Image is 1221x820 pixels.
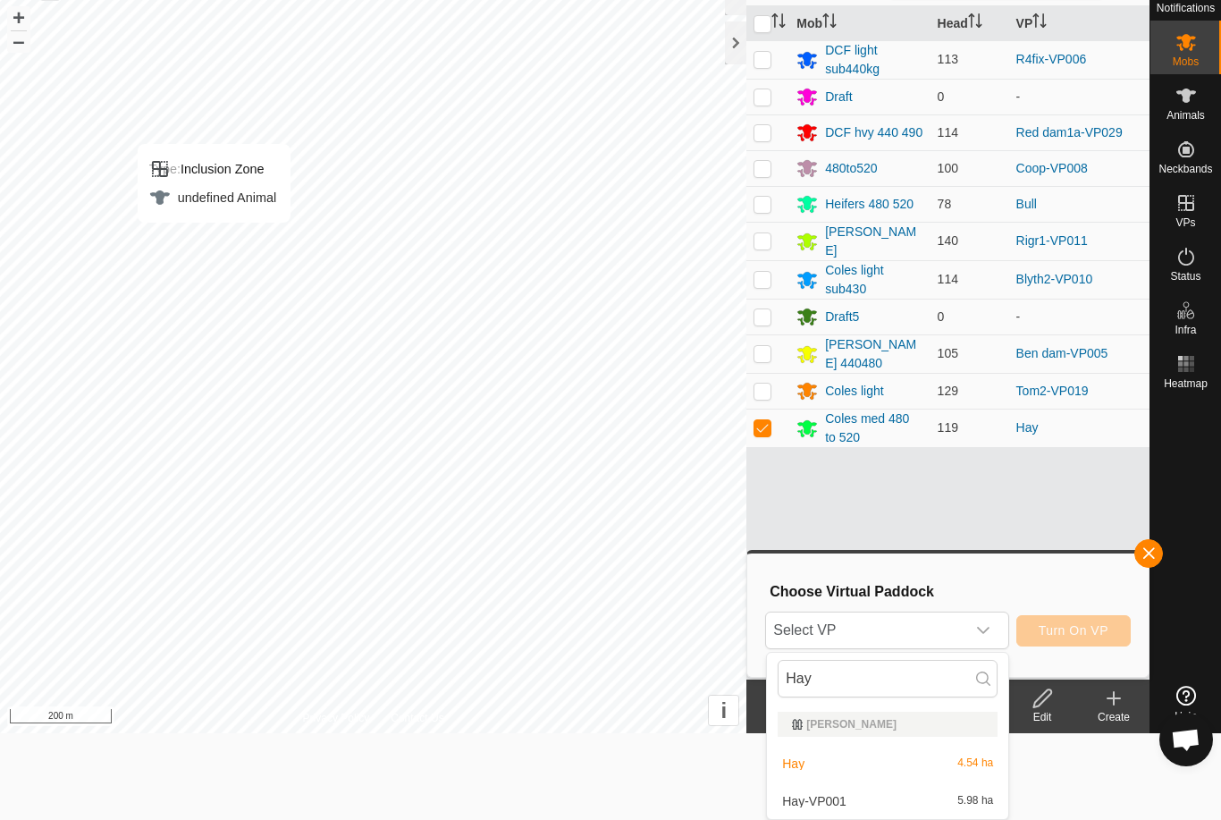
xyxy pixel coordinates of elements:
[789,6,930,41] th: Mob
[1166,110,1205,121] span: Animals
[1016,161,1088,175] a: Coop-VP008
[1016,420,1039,435] a: Hay
[1159,713,1213,766] div: Open chat
[766,613,964,648] span: Select VP
[938,125,958,139] span: 114
[782,757,804,770] span: Hay
[938,52,958,66] span: 113
[1009,79,1149,114] td: -
[957,757,993,770] span: 4.54 ha
[825,123,922,142] div: DCF hvy 440 490
[1039,623,1108,638] span: Turn On VP
[1016,52,1087,66] a: R4fix-VP006
[1016,233,1088,248] a: Rigr1-VP011
[149,187,276,208] div: undefined Animal
[1175,325,1196,335] span: Infra
[825,335,922,373] div: [PERSON_NAME] 440480
[1157,3,1215,13] span: Notifications
[1164,378,1208,389] span: Heatmap
[1150,679,1221,729] a: Help
[767,746,1008,782] li: Hay
[1175,711,1197,722] span: Help
[1173,56,1199,67] span: Mobs
[938,420,958,435] span: 119
[825,223,922,260] div: [PERSON_NAME]
[1170,271,1200,282] span: Status
[770,583,1131,600] h3: Choose Virtual Paddock
[8,7,29,29] button: +
[771,16,786,30] p-sorticon: Activate to sort
[825,41,922,79] div: DCF light sub440kg
[822,16,837,30] p-sorticon: Activate to sort
[930,6,1009,41] th: Head
[1016,384,1089,398] a: Tom2-VP019
[1016,272,1093,286] a: Blyth2-VP010
[149,158,276,180] div: Inclusion Zone
[1016,346,1108,360] a: Ben dam-VP005
[938,197,952,211] span: 78
[938,346,958,360] span: 105
[825,261,922,299] div: Coles light sub430
[938,309,945,324] span: 0
[1016,125,1123,139] a: Red dam1a-VP029
[825,195,914,214] div: Heifers 480 520
[1009,6,1149,41] th: VP
[1016,615,1131,647] button: Turn On VP
[767,783,1008,819] li: Hay-VP001
[1078,709,1149,725] div: Create
[938,233,958,248] span: 140
[1016,197,1037,211] a: Bull
[825,308,859,326] div: Draft5
[938,272,958,286] span: 114
[792,719,983,730] div: [PERSON_NAME]
[1175,217,1195,228] span: VPs
[767,705,1008,819] ul: Option List
[825,159,877,178] div: 480to520
[1032,16,1047,30] p-sorticon: Activate to sort
[938,89,945,104] span: 0
[825,382,883,401] div: Coles light
[1009,299,1149,334] td: -
[778,660,998,697] input: Search
[957,795,993,807] span: 5.98 ha
[938,161,958,175] span: 100
[782,795,846,807] span: Hay-VP001
[391,710,443,726] a: Contact Us
[825,88,852,106] div: Draft
[8,30,29,52] button: –
[1158,164,1212,174] span: Neckbands
[968,16,982,30] p-sorticon: Activate to sort
[1006,709,1078,725] div: Edit
[965,613,1001,648] div: dropdown trigger
[825,410,922,447] div: Coles med 480 to 520
[303,710,370,726] a: Privacy Policy
[938,384,958,398] span: 129
[709,696,738,725] button: i
[720,698,727,723] span: i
